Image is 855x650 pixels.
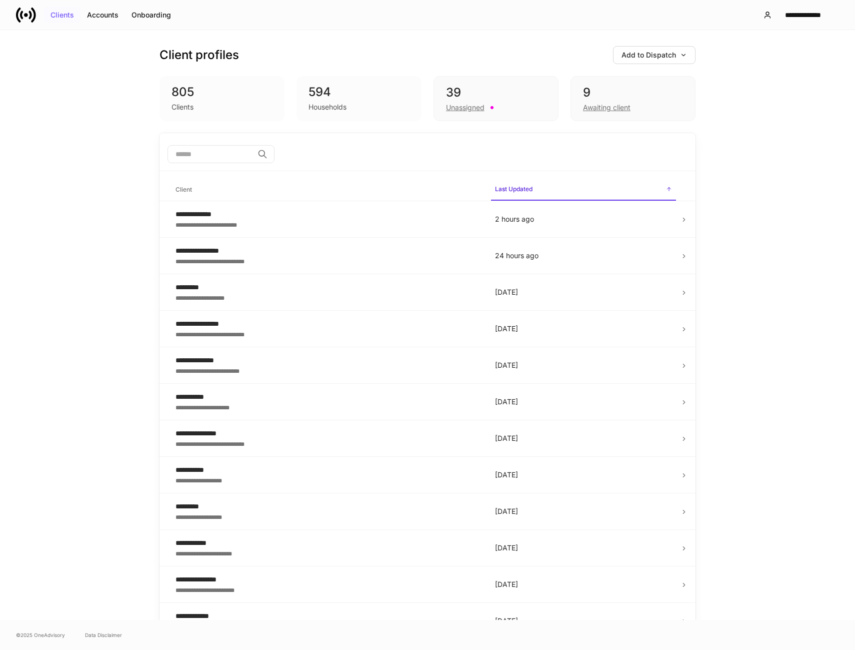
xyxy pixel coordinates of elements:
div: Households [308,102,346,112]
p: [DATE] [495,287,672,297]
a: Data Disclaimer [85,631,122,639]
div: 9 [583,85,683,101]
div: 39 [446,85,546,101]
p: [DATE] [495,616,672,626]
div: Unassigned [446,103,484,113]
span: Client [171,180,483,200]
button: Onboarding [125,7,177,23]
button: Accounts [80,7,125,23]
span: Last Updated [491,179,676,201]
div: 594 [308,84,409,100]
div: Onboarding [131,12,171,19]
p: 24 hours ago [495,251,672,261]
p: [DATE] [495,324,672,334]
p: [DATE] [495,397,672,407]
p: [DATE] [495,543,672,553]
span: © 2025 OneAdvisory [16,631,65,639]
p: [DATE] [495,433,672,443]
h3: Client profiles [159,47,239,63]
p: [DATE] [495,506,672,516]
div: 39Unassigned [433,76,558,121]
div: Accounts [87,12,118,19]
div: Clients [171,102,193,112]
p: [DATE] [495,579,672,589]
p: [DATE] [495,360,672,370]
h6: Last Updated [495,184,532,194]
div: 9Awaiting client [570,76,695,121]
p: 2 hours ago [495,214,672,224]
button: Add to Dispatch [613,46,695,64]
h6: Client [175,185,192,194]
div: 805 [171,84,272,100]
p: [DATE] [495,470,672,480]
div: Awaiting client [583,103,630,113]
div: Clients [50,12,74,19]
div: Add to Dispatch [621,52,687,59]
button: Clients [44,7,80,23]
